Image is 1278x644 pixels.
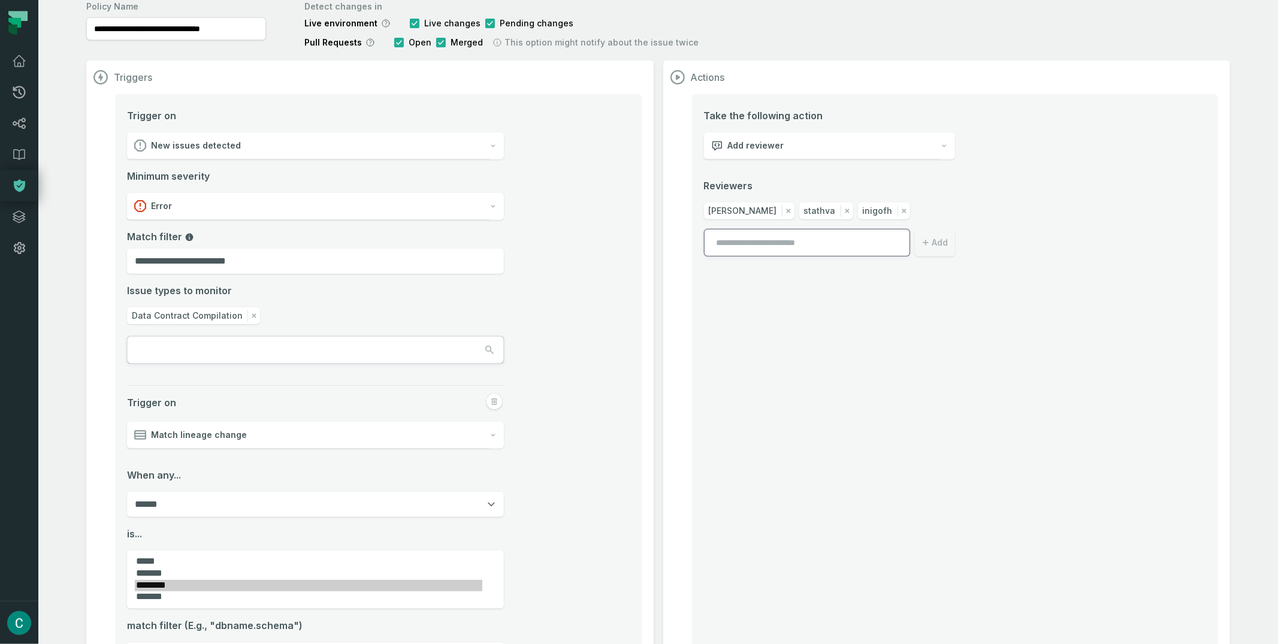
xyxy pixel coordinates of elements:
[691,71,725,83] h1: Actions
[127,422,504,449] button: Match lineage change
[863,205,893,217] span: inigofh
[500,17,573,29] span: Pending changes
[728,140,784,152] span: Add reviewer
[151,140,241,152] span: New issues detected
[127,169,504,183] span: Minimum severity
[424,17,481,29] span: Live changes
[127,193,504,220] button: Error
[915,229,955,256] button: Add
[114,71,152,83] h1: Triggers
[132,310,243,322] span: Data Contract Compilation
[304,1,699,13] label: Detect changes in
[86,1,266,13] label: Policy Name
[127,132,504,159] button: New issues detected
[127,283,232,298] span: Issue types to monitor
[704,179,955,193] span: Reviewers
[451,37,483,49] span: Merged
[7,611,31,635] img: avatar of Cristian Gomez
[127,527,504,541] label: is...
[127,468,504,482] label: When any...
[127,395,176,410] span: Trigger on
[151,429,247,441] span: Match lineage change
[127,618,504,633] label: match filter (E.g., "dbname.schema")
[127,249,504,274] input: Match filter field
[127,229,504,244] label: Match filter field
[304,37,362,49] span: Pull Requests
[127,108,176,123] span: Trigger on
[804,205,836,217] span: stathva
[304,17,377,29] span: Live environment
[704,108,955,123] span: Take the following action
[409,37,431,49] span: Open
[709,205,777,217] span: [PERSON_NAME]
[704,132,955,159] button: Add reviewer
[151,200,172,212] span: Error
[127,231,194,243] span: Match filter
[504,37,699,49] span: This option might notify about the issue twice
